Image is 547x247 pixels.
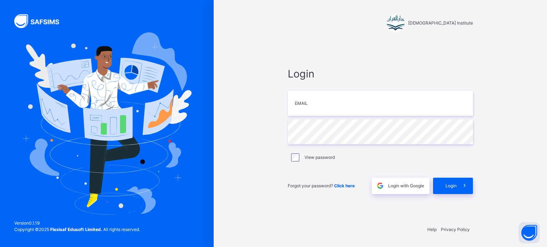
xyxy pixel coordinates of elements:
[14,227,140,232] span: Copyright © 2025 All rights reserved.
[388,183,424,189] span: Login with Google
[427,227,437,232] a: Help
[14,220,140,226] span: Version 0.1.19
[334,183,355,188] a: Click here
[408,20,473,26] span: [DEMOGRAPHIC_DATA] Institute
[50,227,102,232] strong: Flexisaf Edusoft Limited.
[288,183,355,188] span: Forgot your password?
[22,32,192,214] img: Hero Image
[14,14,68,28] img: SAFSIMS Logo
[288,66,473,81] span: Login
[519,222,540,243] button: Open asap
[376,182,384,190] img: google.396cfc9801f0270233282035f929180a.svg
[446,183,457,189] span: Login
[441,227,470,232] a: Privacy Policy
[304,154,335,161] label: View password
